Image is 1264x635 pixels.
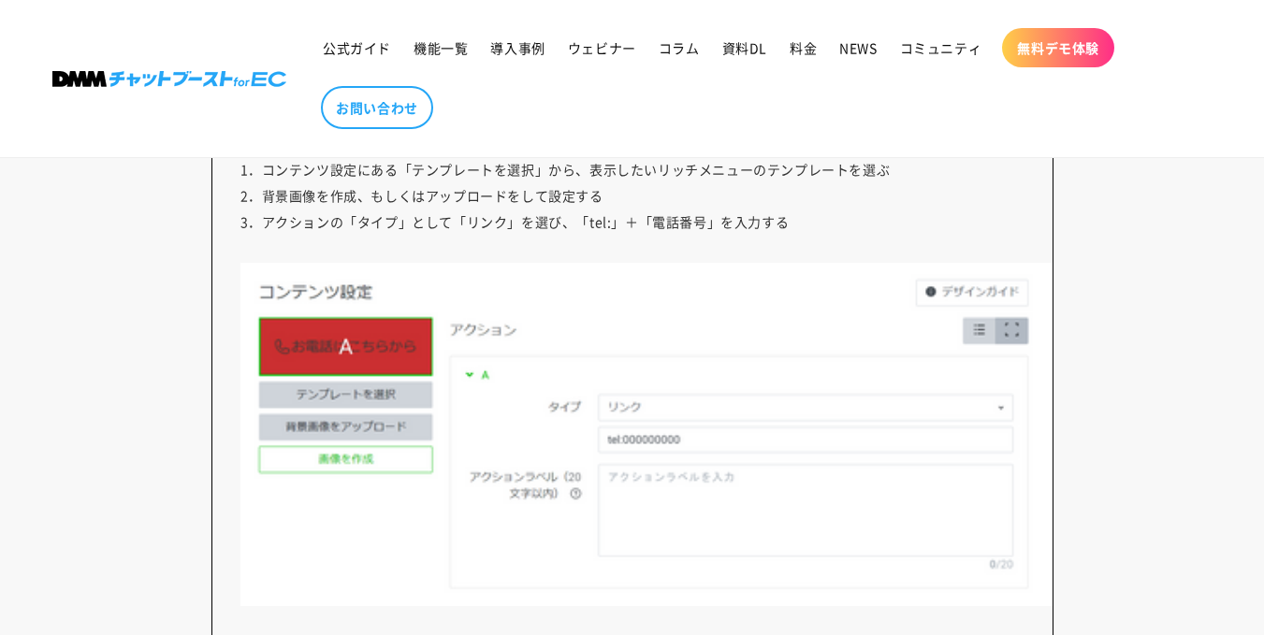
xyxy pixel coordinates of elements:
span: お問い合わせ [336,99,418,116]
span: NEWS [839,39,877,56]
a: お問い合わせ [321,86,433,129]
img: 株式会社DMM Boost [52,71,286,87]
a: コラム [647,28,711,67]
a: 導入事例 [479,28,556,67]
a: 料金 [778,28,828,67]
a: 資料DL [711,28,778,67]
a: 無料デモ体験 [1002,28,1114,67]
span: 機能一覧 [414,39,468,56]
a: ウェビナー [557,28,647,67]
span: 公式ガイド [323,39,391,56]
span: ウェビナー [568,39,636,56]
span: 料金 [790,39,817,56]
span: 無料デモ体験 [1017,39,1099,56]
a: 公式ガイド [312,28,402,67]
a: NEWS [828,28,888,67]
span: 導入事例 [490,39,545,56]
span: 資料DL [722,39,767,56]
a: 機能一覧 [402,28,479,67]
span: コラム [659,39,700,56]
span: コミュニティ [900,39,982,56]
a: コミュニティ [889,28,994,67]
